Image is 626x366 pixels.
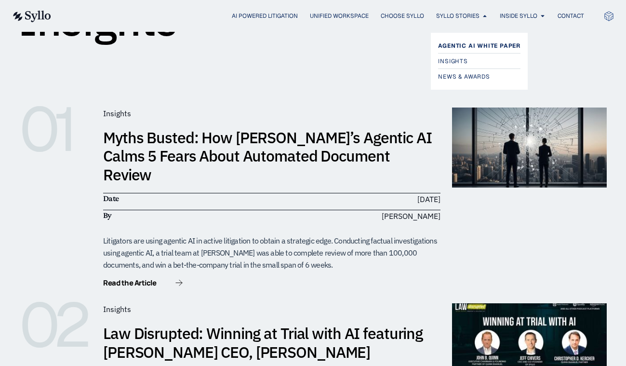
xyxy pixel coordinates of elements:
[438,71,490,82] span: News & Awards
[103,279,156,286] span: Read the Article
[500,12,537,20] a: Inside Syllo
[438,71,520,82] a: News & Awards
[70,12,584,21] div: Menu Toggle
[438,55,520,67] a: Insights
[103,127,432,185] a: Myths Busted: How [PERSON_NAME]’s Agentic AI Calms 5 Fears About Automated Document Review
[103,108,131,118] span: Insights
[103,304,131,314] span: Insights
[382,210,440,222] span: [PERSON_NAME]
[381,12,424,20] a: Choose Syllo
[103,279,183,289] a: Read the Article
[19,108,92,151] h6: 01
[558,12,584,20] a: Contact
[452,108,607,188] img: muthsBusted
[103,323,423,362] a: Law Disrupted: Winning at Trial with AI featuring [PERSON_NAME] CEO, [PERSON_NAME]
[438,40,520,52] a: Agentic AI White Paper
[103,210,267,221] h6: By
[70,12,584,21] nav: Menu
[103,235,440,271] div: Litigators are using agentic AI in active litigation to obtain a strategic edge. Conducting factu...
[436,12,479,20] a: Syllo Stories
[12,11,51,22] img: syllo
[438,55,467,67] span: Insights
[103,193,267,204] h6: Date
[310,12,369,20] a: Unified Workspace
[19,303,92,347] h6: 02
[232,12,298,20] a: AI Powered Litigation
[417,194,440,204] time: [DATE]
